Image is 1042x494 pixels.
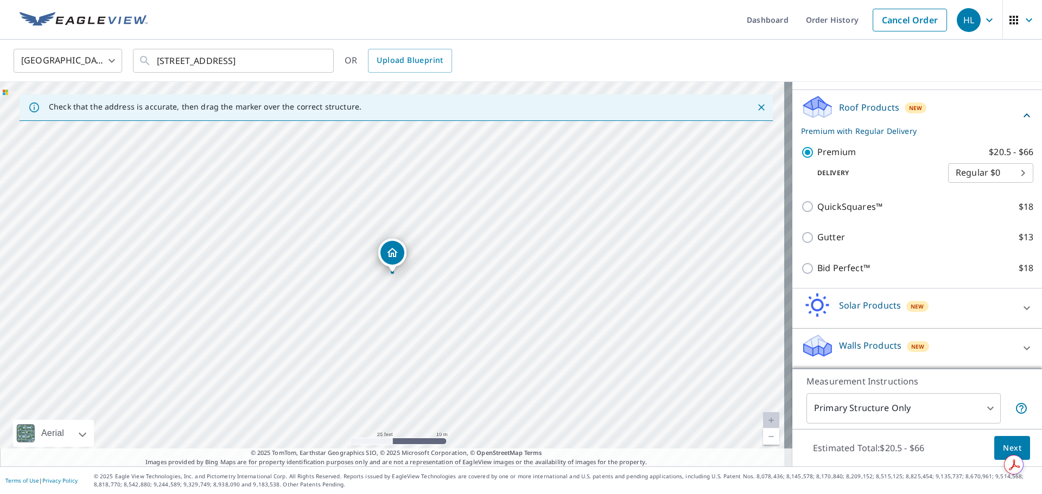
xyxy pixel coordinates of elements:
[957,8,981,32] div: HL
[5,477,78,484] p: |
[817,261,870,275] p: Bid Perfect™
[839,101,899,114] p: Roof Products
[994,436,1030,460] button: Next
[754,100,768,114] button: Close
[377,54,443,67] span: Upload Blueprint
[524,448,542,457] a: Terms
[801,293,1033,324] div: Solar ProductsNew
[94,472,1037,489] p: © 2025 Eagle View Technologies, Inc. and Pictometry International Corp. All Rights Reserved. Repo...
[839,339,901,352] p: Walls Products
[763,412,779,428] a: Current Level 20, Zoom In Disabled
[801,125,1020,137] p: Premium with Regular Delivery
[801,94,1033,137] div: Roof ProductsNewPremium with Regular Delivery
[345,49,452,73] div: OR
[42,477,78,484] a: Privacy Policy
[1019,200,1033,214] p: $18
[476,448,522,457] a: OpenStreetMap
[13,420,94,447] div: Aerial
[1019,230,1033,244] p: $13
[873,9,947,31] a: Cancel Order
[801,168,948,178] p: Delivery
[368,49,452,73] a: Upload Blueprint
[801,333,1033,364] div: Walls ProductsNew
[763,428,779,445] a: Current Level 20, Zoom Out
[817,230,845,244] p: Gutter
[49,102,361,112] p: Check that the address is accurate, then drag the marker over the correct structure.
[20,12,148,28] img: EV Logo
[806,375,1028,388] p: Measurement Instructions
[1003,441,1021,455] span: Next
[14,46,122,76] div: [GEOGRAPHIC_DATA]
[1015,402,1028,415] span: Your report will include only the primary structure on the property. For example, a detached gara...
[1019,261,1033,275] p: $18
[839,299,901,312] p: Solar Products
[909,104,923,112] span: New
[911,302,924,311] span: New
[806,393,1001,424] div: Primary Structure Only
[911,342,925,351] span: New
[817,145,856,159] p: Premium
[948,158,1033,188] div: Regular $0
[38,420,67,447] div: Aerial
[5,477,39,484] a: Terms of Use
[251,448,542,458] span: © 2025 TomTom, Earthstar Geographics SIO, © 2025 Microsoft Corporation, ©
[817,200,882,214] p: QuickSquares™
[989,145,1033,159] p: $20.5 - $66
[157,46,312,76] input: Search by address or latitude-longitude
[378,239,406,272] div: Dropped pin, building 1, Residential property, 1053 W Heron Ave Hayden, ID 83835
[804,436,933,460] p: Estimated Total: $20.5 - $66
